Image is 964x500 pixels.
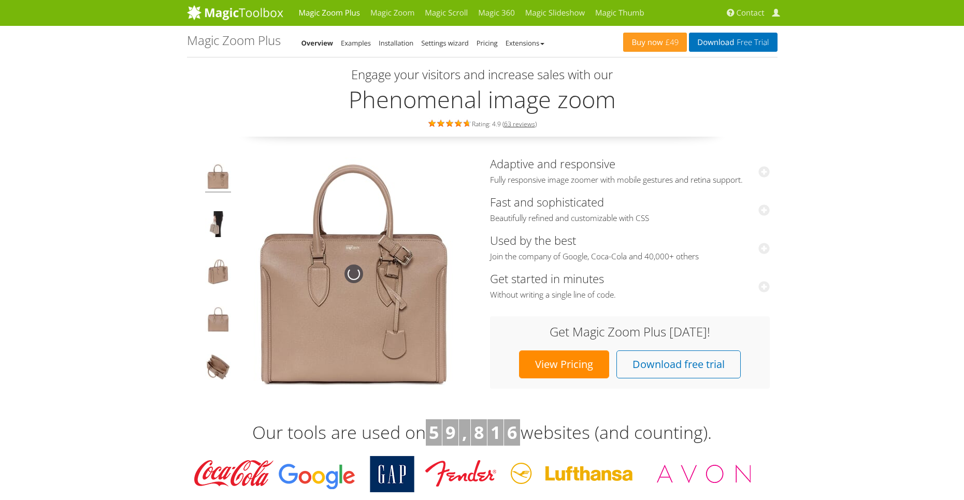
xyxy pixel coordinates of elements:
a: DownloadFree Trial [689,33,777,52]
b: 8 [474,420,484,444]
b: 9 [445,420,455,444]
a: Examples [341,38,371,48]
b: 6 [507,420,517,444]
a: Adaptive and responsiveFully responsive image zoomer with mobile gestures and retina support. [490,156,770,185]
a: Fast and sophisticatedBeautifully refined and customizable with CSS [490,194,770,224]
h2: Phenomenal image zoom [187,86,778,112]
a: Extensions [506,38,544,48]
span: Join the company of Google, Coca-Cola and 40,000+ others [490,252,770,262]
h3: Engage your visitors and increase sales with our [190,68,775,81]
span: Free Trial [734,38,769,47]
a: Used by the bestJoin the company of Google, Coca-Cola and 40,000+ others [490,232,770,262]
a: Get started in minutesWithout writing a single line of code. [490,271,770,300]
span: Contact [737,8,765,18]
img: jQuery image zoom example [205,259,231,288]
a: Buy now£49 [623,33,687,52]
span: Fully responsive image zoomer with mobile gestures and retina support. [490,175,770,185]
a: Settings wizard [421,38,469,48]
img: JavaScript zoom tool example [205,354,231,383]
b: , [462,420,467,444]
h3: Our tools are used on websites (and counting). [187,419,778,446]
span: £49 [663,38,679,47]
h3: Get Magic Zoom Plus [DATE]! [500,325,759,339]
span: Without writing a single line of code. [490,290,770,300]
b: 1 [491,420,500,444]
img: Hover image zoom example [205,306,231,335]
a: Installation [379,38,413,48]
h1: Magic Zoom Plus [187,34,281,47]
a: Pricing [477,38,498,48]
a: View Pricing [519,350,609,378]
a: Download free trial [616,350,741,378]
a: Overview [301,38,334,48]
a: 63 reviews [504,120,535,128]
img: Magic Zoom Plus Demo [237,157,470,390]
img: JavaScript image zoom example [205,211,231,240]
div: Rating: 4.9 ( ) [187,117,778,129]
b: 5 [429,420,439,444]
img: Magic Toolbox Customers [187,456,762,492]
img: Product image zoom example [205,164,231,193]
span: Beautifully refined and customizable with CSS [490,213,770,224]
img: MagicToolbox.com - Image tools for your website [187,5,283,20]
